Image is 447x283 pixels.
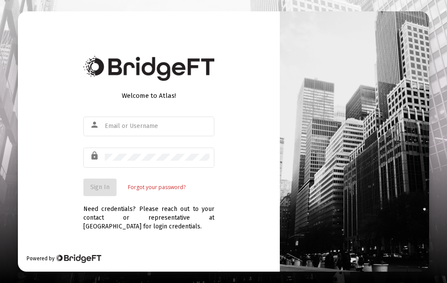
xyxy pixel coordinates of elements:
button: Sign In [83,179,117,196]
mat-icon: person [90,120,100,130]
img: Bridge Financial Technology Logo [55,254,101,263]
input: Email or Username [105,123,210,130]
img: Bridge Financial Technology Logo [83,56,214,81]
div: Need credentials? Please reach out to your contact or representative at [GEOGRAPHIC_DATA] for log... [83,196,214,231]
div: Welcome to Atlas! [83,91,214,100]
div: Powered by [27,254,101,263]
a: Forgot your password? [128,183,186,192]
span: Sign In [90,183,110,191]
mat-icon: lock [90,151,100,161]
